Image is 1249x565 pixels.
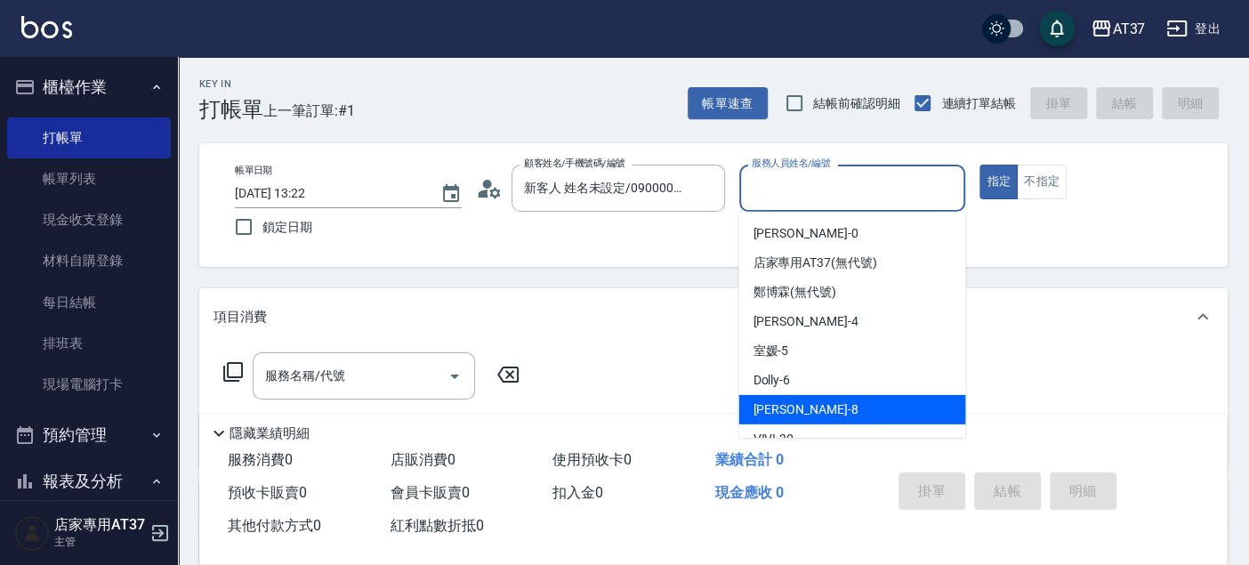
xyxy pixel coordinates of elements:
span: Dolly -6 [753,371,790,390]
span: 紅利點數折抵 0 [391,517,484,534]
button: 指定 [979,165,1018,199]
a: 打帳單 [7,117,171,158]
p: 隱藏業績明細 [230,424,310,443]
label: 帳單日期 [235,164,272,177]
button: 不指定 [1017,165,1067,199]
span: 扣入金 0 [552,484,603,501]
a: 現金收支登錄 [7,199,171,240]
input: YYYY/MM/DD hh:mm [235,179,423,208]
span: 會員卡販賣 0 [391,484,470,501]
label: 服務人員姓名/編號 [752,157,830,170]
button: save [1039,11,1075,46]
span: 預收卡販賣 0 [228,484,307,501]
span: [PERSON_NAME] -0 [753,224,858,243]
span: 使用預收卡 0 [552,451,632,468]
button: 登出 [1159,12,1228,45]
span: 業績合計 0 [715,451,784,468]
span: 連續打單結帳 [941,94,1016,113]
button: AT37 [1084,11,1152,47]
img: Person [14,515,50,551]
button: 帳單速查 [688,87,768,120]
h5: 店家專用AT37 [54,516,145,534]
span: 結帳前確認明細 [813,94,900,113]
img: Logo [21,16,72,38]
span: 室媛 -5 [753,342,788,360]
span: 鄭博霖 (無代號) [753,283,836,302]
p: 項目消費 [214,308,267,327]
button: 報表及分析 [7,458,171,504]
span: 其他付款方式 0 [228,517,321,534]
button: 預約管理 [7,412,171,458]
span: 店家專用AT37 (無代號) [753,254,876,272]
p: 主管 [54,534,145,550]
button: Open [440,362,469,391]
span: 鎖定日期 [262,218,312,237]
button: 櫃檯作業 [7,64,171,110]
span: [PERSON_NAME] -4 [753,312,858,331]
span: VIVI -20 [753,430,794,448]
a: 材料自購登錄 [7,240,171,281]
span: 現金應收 0 [715,484,784,501]
a: 每日結帳 [7,282,171,323]
h2: Key In [199,78,263,90]
span: 服務消費 0 [228,451,293,468]
span: 店販消費 0 [391,451,455,468]
a: 現場電腦打卡 [7,364,171,405]
div: AT37 [1112,18,1145,40]
span: [PERSON_NAME] -8 [753,400,858,419]
div: 項目消費 [199,288,1228,345]
label: 顧客姓名/手機號碼/編號 [524,157,625,170]
span: 上一筆訂單:#1 [263,100,355,122]
a: 帳單列表 [7,158,171,199]
button: Choose date, selected date is 2025-08-20 [430,173,472,215]
a: 排班表 [7,323,171,364]
h3: 打帳單 [199,97,263,122]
